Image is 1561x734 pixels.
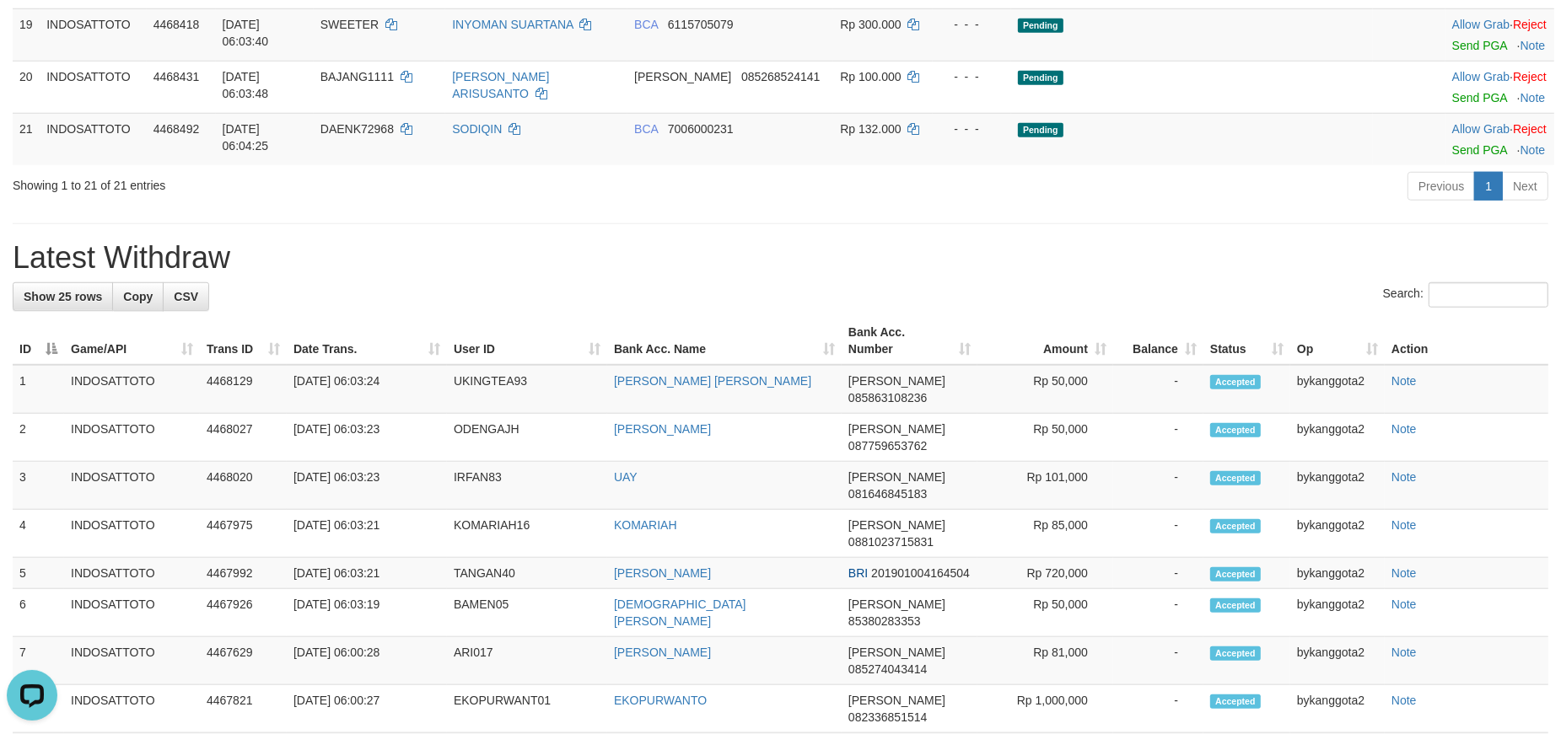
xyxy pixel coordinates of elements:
td: bykanggota2 [1290,414,1385,462]
td: IRFAN83 [447,462,607,510]
span: Accepted [1210,375,1261,389]
span: 4468418 [153,18,200,31]
td: INDOSATTOTO [64,589,200,637]
th: Trans ID: activate to sort column ascending [200,317,287,365]
a: Note [1391,597,1417,611]
span: BCA [634,122,658,136]
td: bykanggota2 [1290,462,1385,510]
a: Send PGA [1452,143,1507,157]
span: [PERSON_NAME] [848,597,945,611]
span: Pending [1018,19,1063,33]
td: INDOSATTOTO [40,113,147,165]
td: Rp 50,000 [977,414,1113,462]
td: bykanggota2 [1290,637,1385,685]
td: 20 [13,61,40,113]
span: BAJANG1111 [320,70,394,83]
span: Rp 100.000 [840,70,901,83]
a: Allow Grab [1452,18,1510,31]
span: Accepted [1210,423,1261,437]
span: · [1452,70,1513,83]
td: 4467629 [200,637,287,685]
span: [PERSON_NAME] [848,646,945,659]
a: Reject [1513,70,1547,83]
span: Copy 201901004164504 to clipboard [871,566,970,580]
td: [DATE] 06:03:23 [287,462,447,510]
a: 1 [1474,172,1503,201]
span: [PERSON_NAME] [848,518,945,532]
td: 4467821 [200,685,287,733]
td: - [1113,558,1203,589]
label: Search: [1383,282,1548,308]
span: [DATE] 06:03:48 [223,70,269,100]
div: - - - [939,121,1004,137]
td: INDOSATTOTO [64,637,200,685]
td: - [1113,414,1203,462]
span: Copy [123,290,153,303]
td: bykanggota2 [1290,510,1385,558]
a: UAY [614,470,638,484]
td: [DATE] 06:00:27 [287,685,447,733]
td: · [1445,8,1554,61]
span: Accepted [1210,694,1261,709]
td: 4 [13,510,64,558]
td: Rp 50,000 [977,589,1113,637]
td: bykanggota2 [1290,685,1385,733]
a: Note [1391,422,1417,436]
div: Showing 1 to 21 of 21 entries [13,170,638,194]
th: Amount: activate to sort column ascending [977,317,1113,365]
span: Copy 0881023715831 to clipboard [848,535,934,549]
td: 4468020 [200,462,287,510]
td: - [1113,462,1203,510]
td: 2 [13,414,64,462]
td: [DATE] 06:03:23 [287,414,447,462]
th: ID: activate to sort column descending [13,317,64,365]
a: CSV [163,282,209,311]
td: - [1113,685,1203,733]
td: [DATE] 06:03:21 [287,558,447,589]
td: INDOSATTOTO [40,61,147,113]
span: Copy 085268524141 to clipboard [741,70,820,83]
td: INDOSATTOTO [64,414,200,462]
span: [PERSON_NAME] [848,374,945,388]
td: INDOSATTOTO [64,365,200,414]
a: INYOMAN SUARTANA [452,18,573,31]
td: 21 [13,113,40,165]
span: Show 25 rows [24,290,102,303]
td: Rp 101,000 [977,462,1113,510]
td: 3 [13,462,64,510]
span: Copy 082336851514 to clipboard [848,710,927,724]
td: Rp 50,000 [977,365,1113,414]
a: Copy [112,282,164,311]
th: Action [1385,317,1548,365]
a: SODIQIN [452,122,502,136]
a: [PERSON_NAME] [PERSON_NAME] [614,374,811,388]
span: Accepted [1210,646,1261,661]
span: SWEETER [320,18,379,31]
span: Copy 7006000231 to clipboard [668,122,734,136]
a: Allow Grab [1452,70,1510,83]
a: [DEMOGRAPHIC_DATA][PERSON_NAME] [614,597,746,628]
td: Rp 81,000 [977,637,1113,685]
th: Game/API: activate to sort column ascending [64,317,200,365]
td: 4467926 [200,589,287,637]
td: 4468027 [200,414,287,462]
a: [PERSON_NAME] [614,422,711,436]
th: Status: activate to sort column ascending [1203,317,1290,365]
a: Note [1391,646,1417,659]
td: bykanggota2 [1290,558,1385,589]
div: - - - [939,16,1004,33]
span: Pending [1018,71,1063,85]
span: [PERSON_NAME] [848,470,945,484]
span: Copy 6115705079 to clipboard [668,18,734,31]
td: - [1113,365,1203,414]
td: INDOSATTOTO [40,8,147,61]
td: INDOSATTOTO [64,462,200,510]
span: 4468492 [153,122,200,136]
td: bykanggota2 [1290,365,1385,414]
td: ARI017 [447,637,607,685]
span: BRI [848,566,868,580]
a: Show 25 rows [13,282,113,311]
a: [PERSON_NAME] ARISUSANTO [452,70,549,100]
span: [DATE] 06:04:25 [223,122,269,153]
span: Accepted [1210,471,1261,485]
